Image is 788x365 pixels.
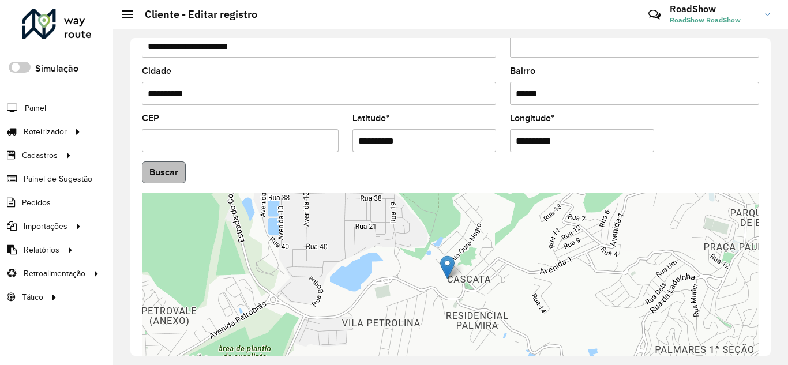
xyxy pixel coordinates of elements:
span: Painel [25,102,46,114]
a: Contato Rápido [642,2,667,27]
span: Tático [22,291,43,303]
h3: RoadShow [670,3,756,14]
span: Retroalimentação [24,268,85,280]
span: RoadShow RoadShow [670,15,756,25]
button: Buscar [142,161,186,183]
h2: Cliente - Editar registro [133,8,257,21]
span: Painel de Sugestão [24,173,92,185]
label: Cidade [142,64,171,78]
img: Marker [440,255,455,279]
span: Relatórios [24,244,59,256]
span: Roteirizador [24,126,67,138]
span: Pedidos [22,197,51,209]
label: CEP [142,111,159,125]
label: Bairro [510,64,535,78]
label: Latitude [352,111,389,125]
label: Longitude [510,111,554,125]
span: Cadastros [22,149,58,161]
label: Simulação [35,62,78,76]
span: Importações [24,220,67,232]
